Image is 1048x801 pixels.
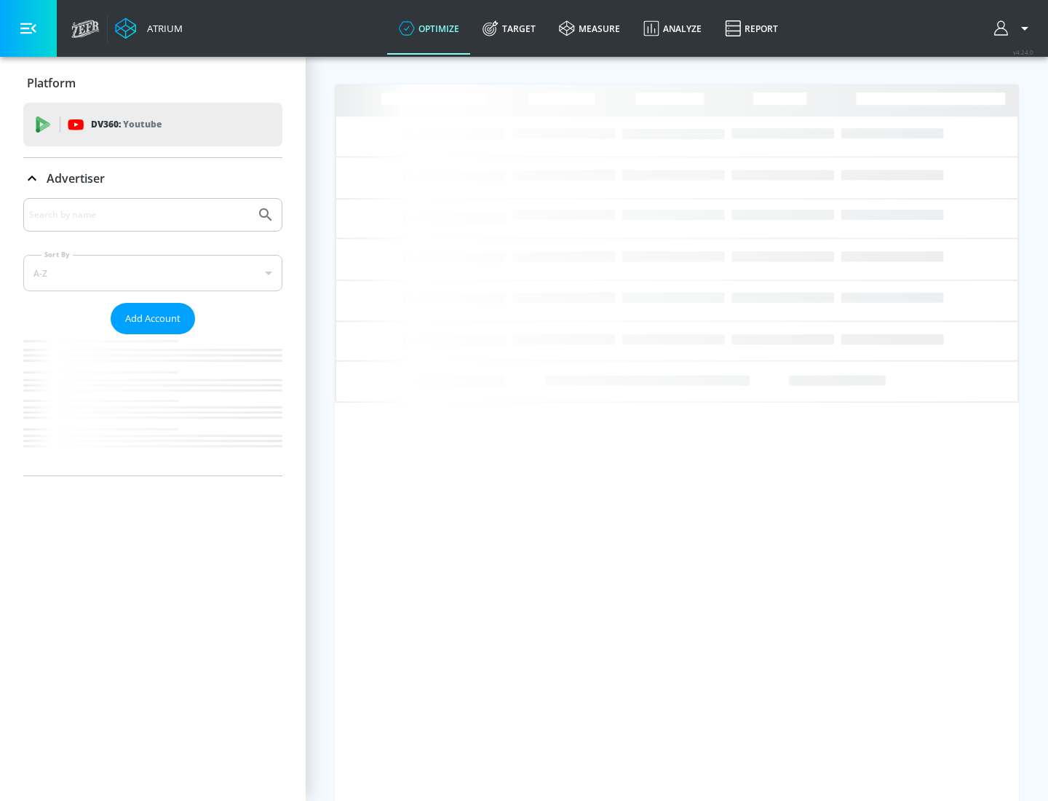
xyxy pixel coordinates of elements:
p: Youtube [123,117,162,132]
a: Report [713,2,790,55]
a: optimize [387,2,471,55]
label: Sort By [41,250,73,259]
div: Atrium [141,22,183,35]
span: Add Account [125,310,180,327]
input: Search by name [29,205,250,224]
a: measure [547,2,632,55]
a: Analyze [632,2,713,55]
div: Platform [23,63,282,103]
p: DV360: [91,117,162,133]
button: Add Account [111,303,195,334]
p: Advertiser [47,170,105,186]
span: v 4.24.0 [1013,48,1033,56]
nav: list of Advertiser [23,334,282,476]
div: Advertiser [23,198,282,476]
div: DV360: Youtube [23,103,282,146]
div: Advertiser [23,158,282,199]
a: Target [471,2,547,55]
p: Platform [27,75,76,91]
a: Atrium [115,17,183,39]
div: A-Z [23,255,282,291]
